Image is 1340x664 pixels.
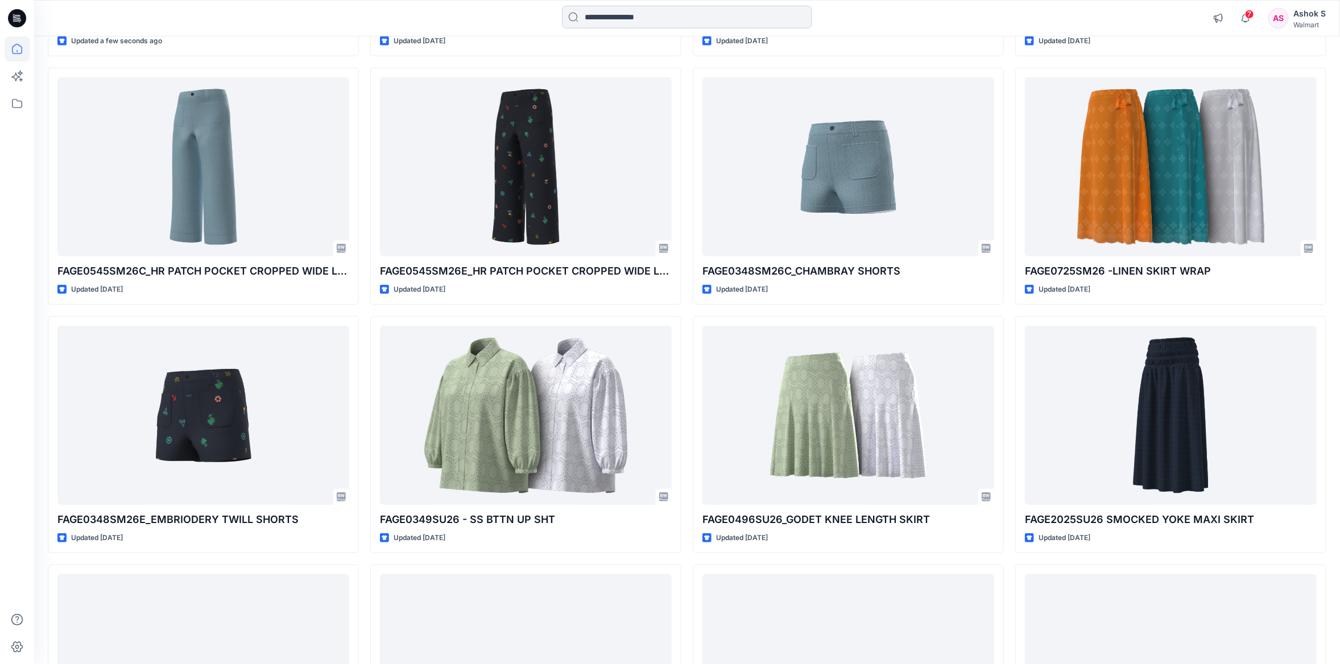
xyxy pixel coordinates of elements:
div: AS [1268,8,1289,28]
p: FAGE0348SM26C_CHAMBRAY SHORTS [702,263,994,279]
div: Walmart [1293,20,1326,29]
p: FAGE0545SM26E_HR PATCH POCKET CROPPED WIDE LEG [380,263,672,279]
a: FAGE0496SU26_GODET KNEE LENGTH SKIRT [702,326,994,504]
a: FAGE0545SM26C_HR PATCH POCKET CROPPED WIDE LEG [57,77,349,256]
p: Updated [DATE] [716,284,768,296]
p: Updated [DATE] [1039,284,1090,296]
p: Updated [DATE] [1039,532,1090,544]
p: Updated [DATE] [394,35,445,47]
p: Updated [DATE] [716,35,768,47]
a: FAGE0349SU26 - SS BTTN UP SHT [380,326,672,504]
p: FAGE0349SU26 - SS BTTN UP SHT [380,512,672,528]
a: FAGE0545SM26E_HR PATCH POCKET CROPPED WIDE LEG [380,77,672,256]
div: Ashok S [1293,7,1326,20]
a: FAGE0348SM26C_CHAMBRAY SHORTS [702,77,994,256]
p: FAGE0545SM26C_HR PATCH POCKET CROPPED WIDE LEG [57,263,349,279]
a: FAGE0348SM26E_EMBRIODERY TWILL SHORTS [57,326,349,504]
p: Updated a few seconds ago [71,35,162,47]
span: 7 [1245,10,1254,19]
p: Updated [DATE] [1039,35,1090,47]
p: Updated [DATE] [716,532,768,544]
a: FAGE0725SM26 -LINEN SKIRT WRAP [1025,77,1317,256]
p: FAGE0496SU26_GODET KNEE LENGTH SKIRT [702,512,994,528]
p: Updated [DATE] [71,284,123,296]
p: Updated [DATE] [394,532,445,544]
p: Updated [DATE] [71,532,123,544]
p: FAGE0725SM26 -LINEN SKIRT WRAP [1025,263,1317,279]
a: FAGE2025SU26 SMOCKED YOKE MAXI SKIRT [1025,326,1317,504]
p: Updated [DATE] [394,284,445,296]
p: FAGE0348SM26E_EMBRIODERY TWILL SHORTS [57,512,349,528]
p: FAGE2025SU26 SMOCKED YOKE MAXI SKIRT [1025,512,1317,528]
